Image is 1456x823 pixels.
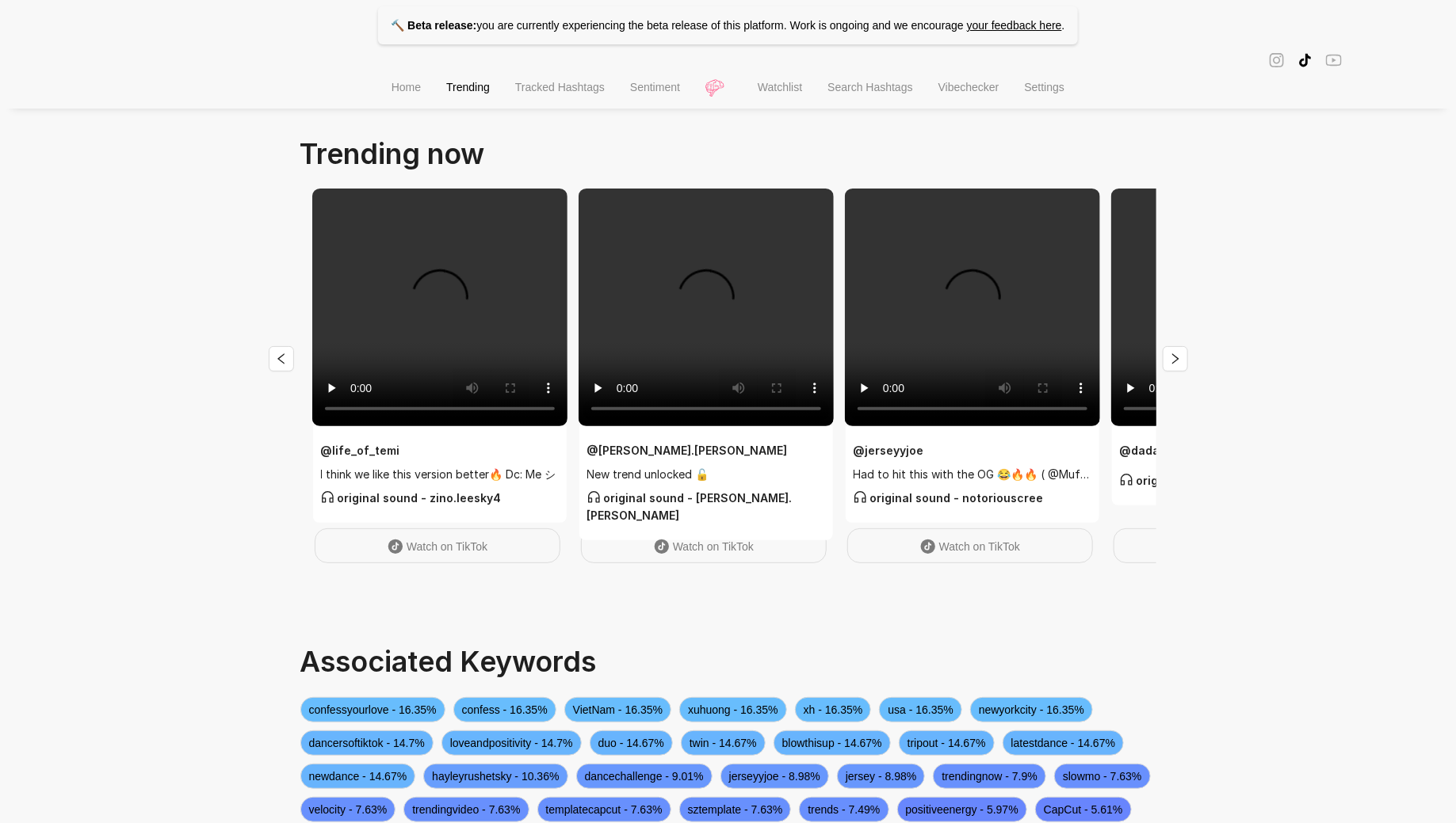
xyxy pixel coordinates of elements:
[321,491,502,505] strong: original sound - zino.leesky4
[564,697,671,722] span: VietNam - 16.35%
[681,730,766,756] span: twin - 14.67%
[1025,81,1065,93] span: Settings
[1169,352,1182,365] span: right
[300,136,485,171] span: Trending now
[391,19,476,32] strong: 🔨 Beta release:
[403,797,529,822] span: trendingvideo - 7.63%
[300,697,445,722] span: confessyourlove - 16.35%
[827,81,912,93] span: Search Hashtags
[300,730,434,756] span: dancersoftiktok - 14.7%
[854,466,1091,483] span: Had to hit this with the OG 😂🔥🔥 ( @Mufasa )
[897,797,1027,822] span: positiveenergy - 5.97%
[537,797,671,822] span: templatecapcut - 7.63%
[1114,528,1359,563] a: Watch on TikTok
[1120,444,1213,457] strong: @ dada_ahoufe_
[446,81,490,93] span: Trending
[854,491,1044,505] strong: original sound - notoriouscree
[854,444,924,457] strong: @ jerseyyjoe
[837,764,925,789] span: jersey - 8.98%
[938,81,999,93] span: Vibechecker
[1120,474,1310,487] strong: original sound - dada_ahoufe_
[679,797,792,822] span: sztemplate - 7.63%
[453,697,556,722] span: confess - 16.35%
[774,730,891,756] span: blowthisup - 14.67%
[1054,764,1151,789] span: slowmo - 7.63%
[879,697,962,722] span: usa - 16.35%
[587,491,793,522] strong: original sound - [PERSON_NAME].[PERSON_NAME]
[630,81,680,93] span: Sentiment
[1326,51,1342,69] span: youtube
[275,352,288,365] span: left
[679,697,787,722] span: xuhuong - 16.35%
[933,764,1046,789] span: trendingnow - 7.9%
[407,540,487,553] span: Watch on TikTok
[673,540,754,553] span: Watch on TikTok
[899,730,995,756] span: tripout - 14.67%
[321,444,400,457] strong: @ life_of_temi
[1003,730,1125,756] span: latestdance - 14.67%
[587,444,788,457] strong: @ [PERSON_NAME].[PERSON_NAME]
[515,81,605,93] span: Tracked Hashtags
[720,764,829,789] span: jerseyyjoe - 8.98%
[854,490,867,504] span: customer-service
[758,81,802,93] span: Watchlist
[300,797,396,822] span: velocity - 7.63%
[587,466,825,483] span: New trend unlocked 🔓
[581,528,827,563] a: Watch on TikTok
[587,490,601,504] span: customer-service
[392,81,421,93] span: Home
[315,528,560,563] a: Watch on TikTok
[795,697,872,722] span: xh - 16.35%
[576,764,713,789] span: dancechallenge - 9.01%
[1120,473,1133,486] span: customer-service
[847,528,1093,563] a: Watch on TikTok
[441,730,582,756] span: loveandpositivity - 14.7%
[423,764,567,789] span: hayleyrushetsky - 10.36%
[300,764,416,789] span: newdance - 14.67%
[939,540,1020,553] span: Watch on TikTok
[1035,797,1132,822] span: CapCut - 5.61%
[321,490,334,504] span: customer-service
[799,797,889,822] span: trends - 7.49%
[967,19,1062,32] a: your feedback here
[1269,51,1285,69] span: instagram
[590,730,673,756] span: duo - 14.67%
[970,697,1093,722] span: newyorkcity - 16.35%
[378,6,1077,44] p: you are currently experiencing the beta release of this platform. Work is ongoing and we encourage .
[300,644,597,679] span: Associated Keywords
[321,466,559,483] span: I think we like this version better🔥 Dc: Me シ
